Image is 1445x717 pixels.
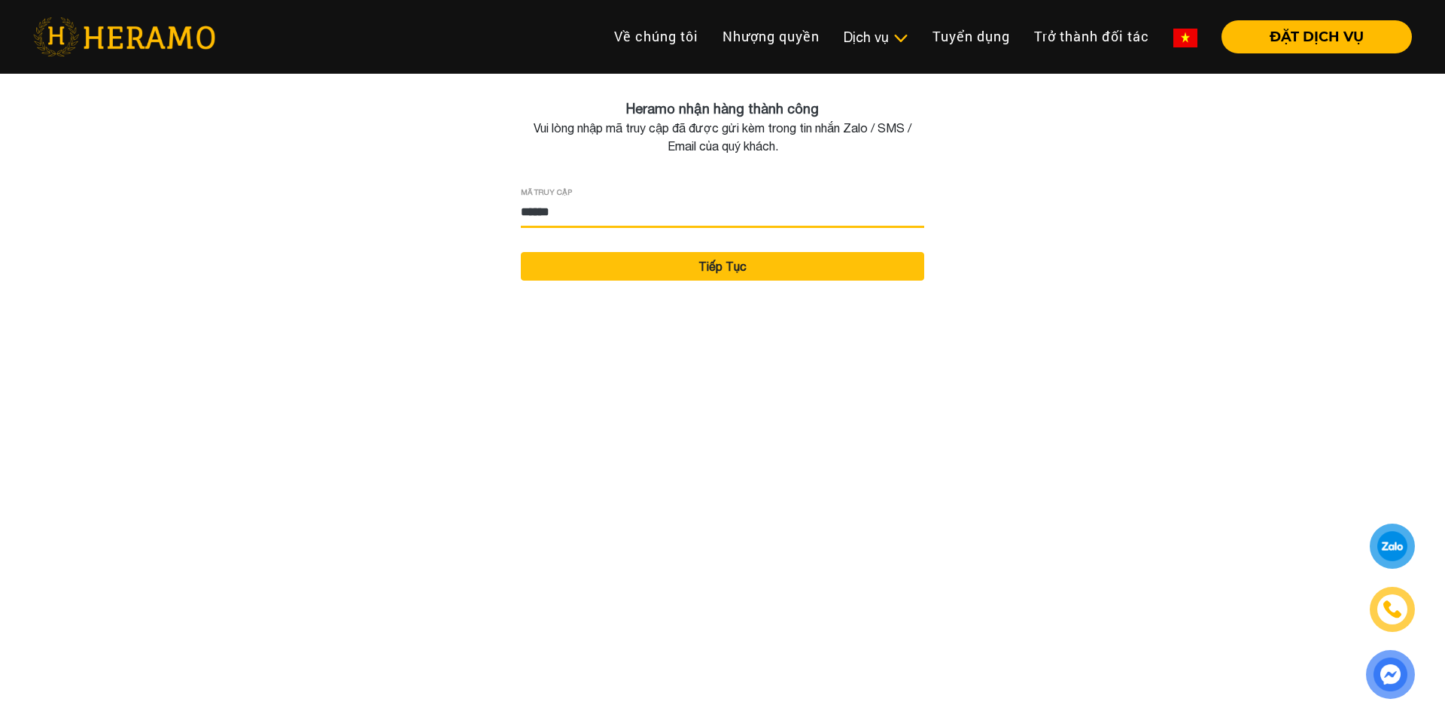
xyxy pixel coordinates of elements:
[497,119,948,155] div: Vui lòng nhập mã truy cập đã được gửi kèm trong tin nhắn Zalo / SMS / Email của quý khách.
[1372,589,1413,630] a: phone-icon
[893,31,908,46] img: subToggleIcon
[1209,30,1412,44] a: ĐẶT DỊCH VỤ
[1382,599,1403,620] img: phone-icon
[521,252,924,281] button: Tiếp Tục
[1221,20,1412,53] button: ĐẶT DỊCH VỤ
[33,17,215,56] img: heramo-logo.png
[1022,20,1161,53] a: Trở thành đối tác
[521,187,572,198] label: MÃ TRUY CẬP
[920,20,1022,53] a: Tuyển dụng
[602,20,710,53] a: Về chúng tôi
[1173,29,1197,47] img: vn-flag.png
[710,20,832,53] a: Nhượng quyền
[497,99,948,119] div: Heramo nhận hàng thành công
[844,27,908,47] div: Dịch vụ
